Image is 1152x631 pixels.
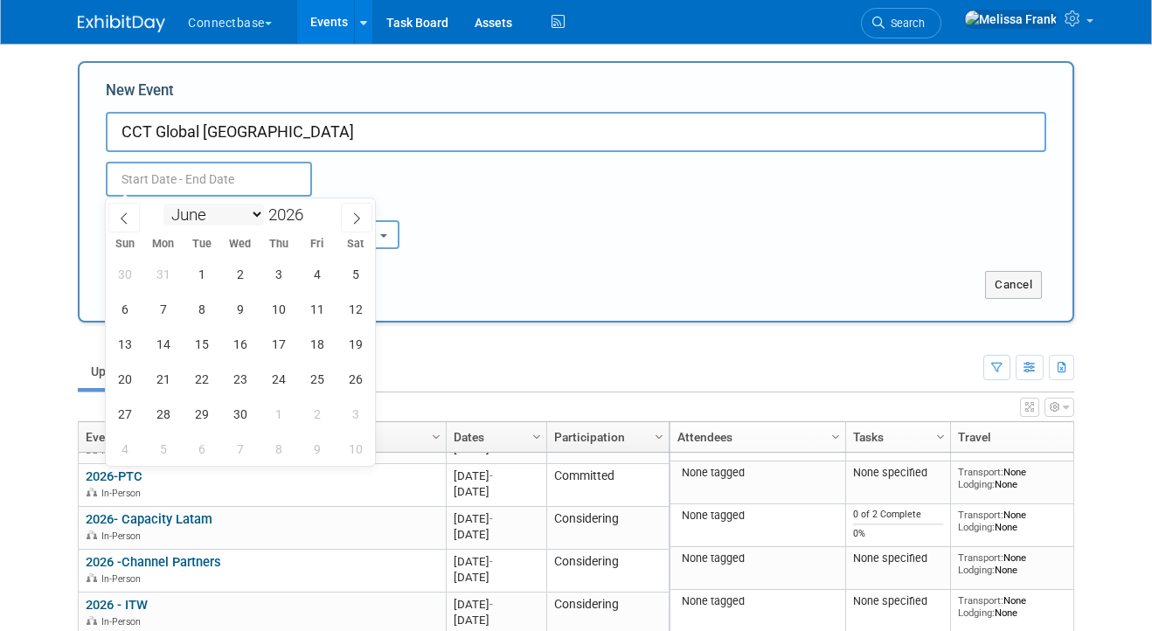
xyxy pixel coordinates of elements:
span: - [489,469,493,482]
span: Lodging: [958,607,995,619]
div: [DATE] [454,511,538,526]
div: [DATE] [454,613,538,628]
img: In-Person Event [87,616,97,625]
a: Column Settings [932,422,951,448]
a: Dates [454,422,535,452]
div: None None [958,594,1084,620]
span: October 7, 2026 [223,432,257,466]
span: August 30, 2026 [108,257,142,291]
span: Wed [221,239,260,250]
span: October 10, 2026 [338,432,372,466]
span: September 13, 2026 [108,327,142,361]
span: August 31, 2026 [146,257,180,291]
span: September 26, 2026 [338,362,372,396]
a: Upcoming15 [78,355,180,388]
label: New Event [106,80,174,107]
span: October 8, 2026 [261,432,295,466]
span: Transport: [958,509,1003,521]
span: In-Person [101,573,146,585]
span: September 16, 2026 [223,327,257,361]
a: Event [86,422,434,452]
input: Year [264,205,316,225]
span: October 4, 2026 [108,432,142,466]
a: Tasks [853,422,939,452]
div: [DATE] [454,597,538,612]
span: Search [885,17,925,30]
span: September 15, 2026 [184,327,219,361]
span: Column Settings [829,430,843,444]
span: September 1, 2026 [184,257,219,291]
span: September 28, 2026 [146,397,180,431]
span: September 12, 2026 [338,292,372,326]
img: Melissa Frank [964,10,1058,29]
div: None tagged [677,466,839,480]
span: September 18, 2026 [300,327,334,361]
div: None None [958,466,1084,491]
span: September 30, 2026 [223,397,257,431]
div: None None [958,551,1084,577]
div: None tagged [677,551,839,565]
span: September 23, 2026 [223,362,257,396]
div: Attendance / Format: [106,197,254,219]
span: Transport: [958,594,1003,607]
span: September 10, 2026 [261,292,295,326]
div: None None [958,509,1084,534]
div: None specified [853,466,944,480]
img: ExhibitDay [78,15,165,32]
input: Name of Trade Show / Conference [106,112,1046,152]
span: September 9, 2026 [223,292,257,326]
div: [DATE] [454,527,538,542]
span: In-Person [101,530,146,542]
a: Column Settings [1072,422,1091,448]
span: September 4, 2026 [300,257,334,291]
div: [DATE] [454,570,538,585]
a: Column Settings [827,422,846,448]
span: September 27, 2026 [108,397,142,431]
img: In-Person Event [87,573,97,582]
div: None tagged [677,509,839,523]
span: September 6, 2026 [108,292,142,326]
td: Considering [546,550,669,593]
div: None specified [853,551,944,565]
select: Month [163,204,264,225]
span: October 9, 2026 [300,432,334,466]
a: 2026- Capacity Latam [86,511,212,527]
span: October 1, 2026 [261,397,295,431]
span: September 14, 2026 [146,327,180,361]
a: Column Settings [528,422,547,448]
span: Lodging: [958,478,995,490]
span: - [489,598,493,611]
td: Committed [546,464,669,507]
a: Search [861,8,941,38]
span: Column Settings [530,430,544,444]
td: Considering [546,507,669,550]
span: Lodging: [958,564,995,576]
div: [DATE] [454,554,538,569]
span: September 19, 2026 [338,327,372,361]
div: Participation: [281,197,429,219]
span: Column Settings [429,430,443,444]
span: September 25, 2026 [300,362,334,396]
span: Mon [144,239,183,250]
span: Transport: [958,466,1003,478]
span: September 7, 2026 [146,292,180,326]
span: - [489,512,493,525]
span: October 2, 2026 [300,397,334,431]
span: September 3, 2026 [261,257,295,291]
span: September 11, 2026 [300,292,334,326]
input: Start Date - End Date [106,162,312,197]
div: 0 of 2 Complete [853,509,944,521]
a: Travel [958,422,1079,452]
span: Tue [183,239,221,250]
span: September 24, 2026 [261,362,295,396]
span: September 2, 2026 [223,257,257,291]
a: Participation [554,422,657,452]
img: In-Person Event [87,530,97,539]
span: September 22, 2026 [184,362,219,396]
span: October 6, 2026 [184,432,219,466]
span: September 5, 2026 [338,257,372,291]
span: - [489,555,493,568]
span: September 8, 2026 [184,292,219,326]
a: 2026 - ITW [86,597,148,613]
span: Sat [337,239,375,250]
